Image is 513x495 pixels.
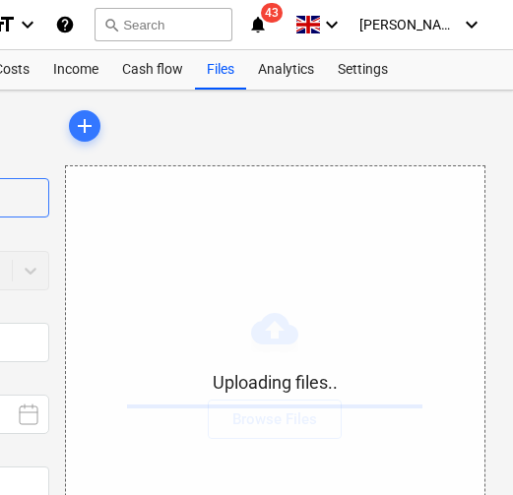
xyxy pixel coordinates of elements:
[95,8,232,41] button: Search
[73,114,96,138] span: add
[103,17,119,32] span: search
[55,13,75,36] i: Knowledge base
[460,13,483,36] i: keyboard_arrow_down
[41,50,110,90] a: Income
[110,50,195,90] a: Cash flow
[127,371,422,395] p: Uploading files..
[195,50,246,90] a: Files
[326,50,400,90] a: Settings
[359,17,458,32] span: [PERSON_NAME]
[16,13,39,36] i: keyboard_arrow_down
[246,50,326,90] a: Analytics
[248,13,268,36] i: notifications
[261,3,283,23] span: 43
[415,401,513,495] iframe: Chat Widget
[320,13,344,36] i: keyboard_arrow_down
